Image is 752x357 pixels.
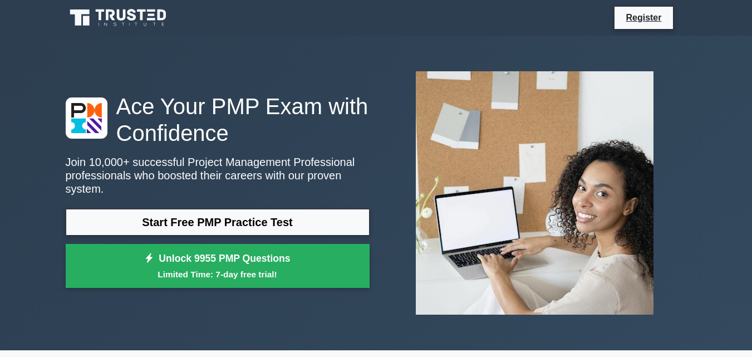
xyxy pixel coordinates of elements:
[619,11,668,25] a: Register
[66,93,370,146] h1: Ace Your PMP Exam with Confidence
[66,244,370,288] a: Unlock 9955 PMP QuestionsLimited Time: 7-day free trial!
[66,155,370,195] p: Join 10,000+ successful Project Management Professional professionals who boosted their careers w...
[66,209,370,236] a: Start Free PMP Practice Test
[80,268,356,281] small: Limited Time: 7-day free trial!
